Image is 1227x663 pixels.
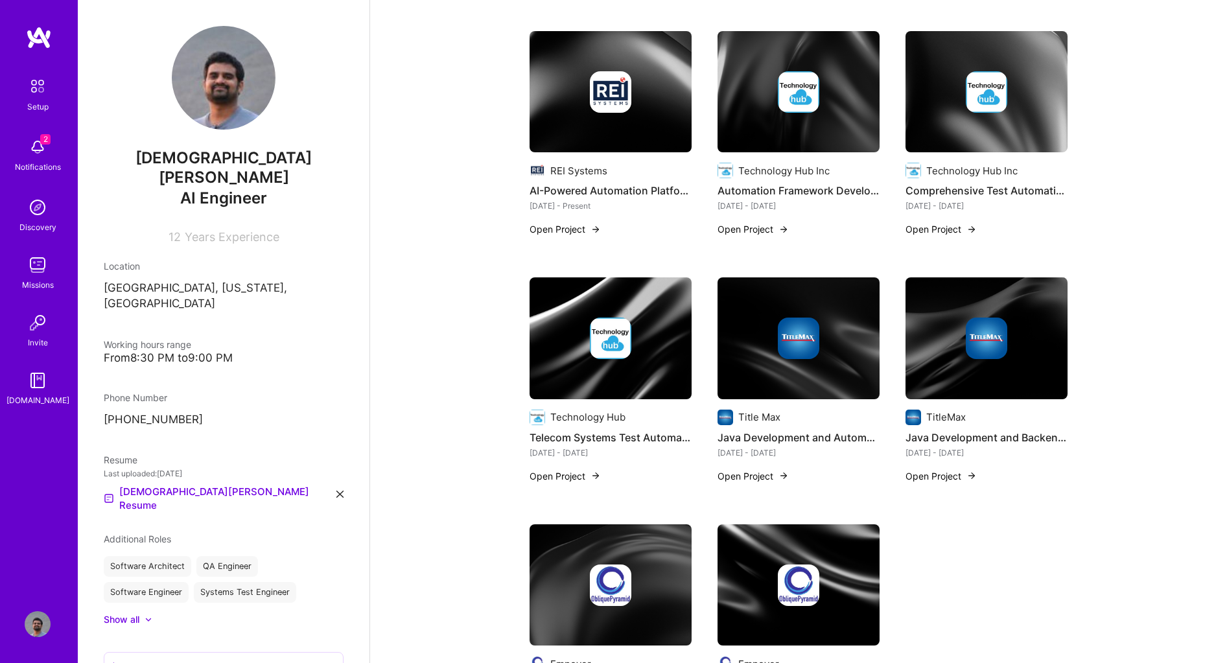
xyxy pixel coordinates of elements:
[718,524,880,646] img: cover
[906,469,977,483] button: Open Project
[21,611,54,637] a: User Avatar
[718,163,733,178] img: Company logo
[180,189,267,207] span: AI Engineer
[104,412,344,428] p: [PHONE_NUMBER]
[530,199,692,213] div: [DATE] - Present
[966,224,977,235] img: arrow-right
[778,71,819,113] img: Company logo
[718,277,880,399] img: cover
[25,194,51,220] img: discovery
[718,222,789,236] button: Open Project
[196,556,258,577] div: QA Engineer
[25,252,51,278] img: teamwork
[25,134,51,160] img: bell
[718,410,733,425] img: Company logo
[778,224,789,235] img: arrow-right
[28,336,48,349] div: Invite
[24,73,51,100] img: setup
[530,31,692,153] img: cover
[104,556,191,577] div: Software Architect
[40,134,51,145] span: 2
[550,164,607,178] div: REI Systems
[778,318,819,359] img: Company logo
[104,259,344,273] div: Location
[718,429,880,446] h4: Java Development and Automation
[590,224,601,235] img: arrow-right
[104,613,139,626] div: Show all
[530,469,601,483] button: Open Project
[906,446,1068,459] div: [DATE] - [DATE]
[590,318,631,359] img: Company logo
[26,26,52,49] img: logo
[530,446,692,459] div: [DATE] - [DATE]
[966,471,977,481] img: arrow-right
[718,182,880,199] h4: Automation Framework Development for Telecom Systems
[966,71,1007,113] img: Company logo
[778,564,819,606] img: Company logo
[104,454,137,465] span: Resume
[590,471,601,481] img: arrow-right
[25,611,51,637] img: User Avatar
[530,410,545,425] img: Company logo
[104,467,344,480] div: Last uploaded: [DATE]
[19,220,56,234] div: Discovery
[194,582,296,603] div: Systems Test Engineer
[718,446,880,459] div: [DATE] - [DATE]
[104,392,167,403] span: Phone Number
[906,410,921,425] img: Company logo
[906,429,1068,446] h4: Java Development and Backend Optimization
[530,163,545,178] img: Company logo
[550,410,625,424] div: Technology Hub
[104,582,189,603] div: Software Engineer
[104,533,171,544] span: Additional Roles
[104,493,114,504] img: Resume
[104,339,191,350] span: Working hours range
[6,393,69,407] div: [DOMAIN_NAME]
[185,230,279,244] span: Years Experience
[906,182,1068,199] h4: Comprehensive Test Automation for Telecom Systems
[906,222,977,236] button: Open Project
[104,281,344,312] p: [GEOGRAPHIC_DATA], [US_STATE], [GEOGRAPHIC_DATA]
[906,163,921,178] img: Company logo
[718,199,880,213] div: [DATE] - [DATE]
[27,100,49,113] div: Setup
[738,410,780,424] div: Title Max
[530,222,601,236] button: Open Project
[25,310,51,336] img: Invite
[15,160,61,174] div: Notifications
[590,564,631,606] img: Company logo
[906,199,1068,213] div: [DATE] - [DATE]
[926,164,1018,178] div: Technology Hub Inc
[25,367,51,393] img: guide book
[718,469,789,483] button: Open Project
[104,491,336,506] a: [DEMOGRAPHIC_DATA][PERSON_NAME] Resume
[966,318,1007,359] img: Company logo
[530,182,692,199] h4: AI-Powered Automation Platform Development
[926,410,966,424] div: TitleMax
[104,351,344,365] div: From 8:30 PM to 9:00 PM
[169,230,181,244] span: 12
[906,277,1068,399] img: cover
[738,164,830,178] div: Technology Hub Inc
[104,148,344,187] span: [DEMOGRAPHIC_DATA] [PERSON_NAME]
[778,471,789,481] img: arrow-right
[336,491,344,498] i: icon Close
[172,26,275,130] img: User Avatar
[22,278,54,292] div: Missions
[530,277,692,399] img: cover
[718,31,880,153] img: cover
[530,429,692,446] h4: Telecom Systems Test Automation
[590,71,631,113] img: Company logo
[530,524,692,646] img: cover
[906,31,1068,153] img: cover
